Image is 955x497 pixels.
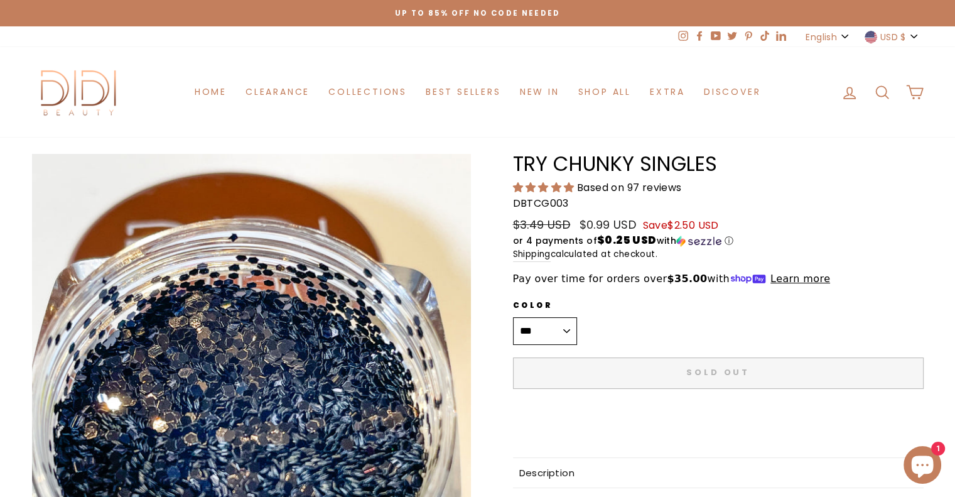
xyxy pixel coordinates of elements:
[802,26,854,47] button: English
[395,8,561,18] span: Up to 85% off NO CODE NEEDED
[513,234,924,248] div: or 4 payments of$0.25 USDwithSezzle Click to learn more about Sezzle
[513,180,577,195] span: 4.96 stars
[513,299,577,311] label: Color
[236,80,319,104] a: Clearance
[513,248,551,262] a: Shipping
[640,80,694,104] a: Extra
[185,80,236,104] a: Home
[643,218,719,232] span: Save
[513,154,924,174] h1: Try Chunky Singles
[32,66,126,118] img: Didi Beauty Co.
[319,80,416,104] a: Collections
[513,217,571,232] span: $3.49 USD
[513,389,924,434] iframe: trust-badges-widget
[694,80,770,104] a: Discover
[513,248,924,262] small: calculated at checkout.
[667,218,719,232] span: $2.50 USD
[416,80,510,104] a: Best Sellers
[513,195,924,212] p: DBTCG003
[510,80,569,104] a: New in
[806,30,836,44] span: English
[568,80,640,104] a: Shop All
[185,80,770,104] ul: Primary
[519,466,575,479] span: Description
[676,236,721,247] img: Sezzle
[861,26,924,47] button: USD $
[880,30,906,44] span: USD $
[513,234,924,248] div: or 4 payments of with
[900,446,945,487] inbox-online-store-chat: Shopify online store chat
[513,358,924,389] button: Sold Out
[577,180,682,195] span: Based on 97 reviews
[597,232,657,248] span: $0.25 USD
[580,217,637,232] span: $0.99 USD
[686,366,750,378] span: Sold Out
